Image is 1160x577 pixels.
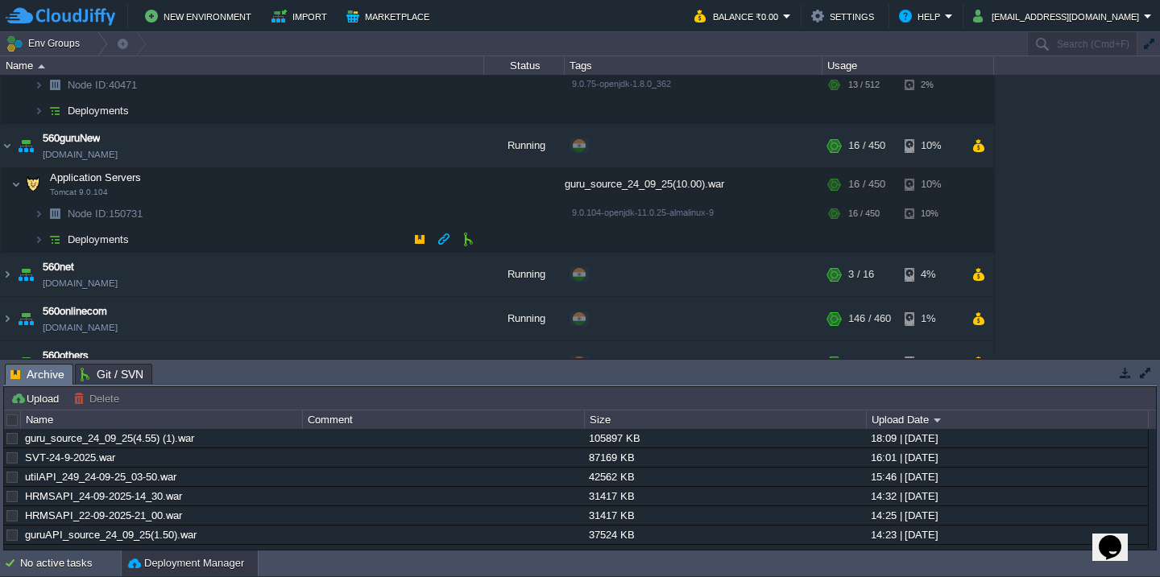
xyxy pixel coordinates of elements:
a: HRMSAPI_22-09-2025-21_00.war [25,509,182,521]
a: 560guruNew [43,130,100,146]
img: AMDAwAAAACH5BAEAAAAALAAAAAABAAEAAAICRAEAOw== [34,72,43,97]
div: 18:09 | [DATE] [867,429,1147,447]
div: 20 / 160 [848,341,885,385]
button: Help [899,6,945,26]
a: utilAPI_249_24-09-25_03-50.war [25,471,176,483]
iframe: chat widget [1092,513,1144,561]
div: 146 / 460 [848,297,891,340]
button: Deployment Manager [128,555,244,571]
a: Node ID:40471 [66,78,139,92]
a: Deployments [66,233,131,246]
a: 560onlinecom [43,303,107,319]
span: 9.0.104-openjdk-11.0.25-almalinux-9 [572,208,714,217]
div: Upload Date [868,410,1148,429]
div: 14:32 | [DATE] [867,487,1147,505]
div: 37462 KB [585,545,865,563]
div: No active tasks [20,550,121,576]
a: 560net [43,259,74,275]
div: 10% [905,168,957,200]
a: HRMSAPI_24-09-2025-14_30.war [25,490,182,502]
img: AMDAwAAAACH5BAEAAAAALAAAAAABAAEAAAICRAEAOw== [22,168,44,200]
div: 14:23 | [DATE] [867,525,1147,544]
div: Tags [565,56,822,75]
img: AMDAwAAAACH5BAEAAAAALAAAAAABAAEAAAICRAEAOw== [11,168,21,200]
img: AMDAwAAAACH5BAEAAAAALAAAAAABAAEAAAICRAEAOw== [34,227,43,252]
div: 37524 KB [585,525,865,544]
div: 13 / 512 [848,72,880,97]
a: [DOMAIN_NAME] [43,146,118,163]
div: 16 / 450 [848,201,880,226]
div: 1% [905,341,957,385]
img: AMDAwAAAACH5BAEAAAAALAAAAAABAAEAAAICRAEAOw== [14,124,37,167]
a: Node ID:150731 [66,207,145,220]
button: Env Groups [6,32,85,55]
img: AMDAwAAAACH5BAEAAAAALAAAAAABAAEAAAICRAEAOw== [1,341,14,385]
img: AMDAwAAAACH5BAEAAAAALAAAAAABAAEAAAICRAEAOw== [43,98,66,123]
img: AMDAwAAAACH5BAEAAAAALAAAAAABAAEAAAICRAEAOw== [1,297,14,340]
span: Tomcat 9.0.104 [50,188,108,197]
button: Settings [811,6,879,26]
div: 15:46 | [DATE] [867,468,1147,486]
div: guru_source_24_09_25(10.00).war [565,168,822,200]
a: guruAPI_source_15_09_22-10-00(Main).war [25,548,229,560]
div: 13:47 | [DATE] [867,545,1147,563]
div: 16 / 450 [848,124,885,167]
button: Upload [10,391,64,406]
img: CloudJiffy [6,6,115,27]
div: Usage [823,56,993,75]
button: [EMAIL_ADDRESS][DOMAIN_NAME] [973,6,1144,26]
div: Status [485,56,564,75]
a: [DOMAIN_NAME] [43,319,118,336]
span: Archive [10,365,64,385]
span: Git / SVN [81,365,143,384]
span: 9.0.75-openjdk-1.8.0_362 [572,79,671,89]
img: AMDAwAAAACH5BAEAAAAALAAAAAABAAEAAAICRAEAOw== [43,72,66,97]
div: Running [484,341,565,385]
img: AMDAwAAAACH5BAEAAAAALAAAAAABAAEAAAICRAEAOw== [14,341,37,385]
div: Name [2,56,483,75]
span: Application Servers [48,171,143,184]
div: Running [484,124,565,167]
a: guru_source_24_09_25(4.55) (1).war [25,432,194,444]
img: AMDAwAAAACH5BAEAAAAALAAAAAABAAEAAAICRAEAOw== [43,201,66,226]
div: 2% [905,72,957,97]
button: Import [271,6,332,26]
button: Balance ₹0.00 [694,6,783,26]
img: AMDAwAAAACH5BAEAAAAALAAAAAABAAEAAAICRAEAOw== [14,297,37,340]
a: Deployments [66,104,131,117]
div: 16 / 450 [848,168,885,200]
div: 1% [905,297,957,340]
a: guruAPI_source_24_09_25(1.50).war [25,529,197,541]
div: 31417 KB [585,506,865,525]
button: New Environment [145,6,256,26]
button: Marketplace [346,6,434,26]
span: 40471 [66,78,139,92]
img: AMDAwAAAACH5BAEAAAAALAAAAAABAAEAAAICRAEAOw== [1,253,14,296]
img: AMDAwAAAACH5BAEAAAAALAAAAAABAAEAAAICRAEAOw== [43,227,66,252]
div: 10% [905,201,957,226]
div: Running [484,253,565,296]
img: AMDAwAAAACH5BAEAAAAALAAAAAABAAEAAAICRAEAOw== [34,98,43,123]
span: Node ID: [68,79,109,91]
img: AMDAwAAAACH5BAEAAAAALAAAAAABAAEAAAICRAEAOw== [1,124,14,167]
div: Comment [304,410,584,429]
a: Application ServersTomcat 9.0.104 [48,171,143,183]
a: SVT-24-9-2025.war [25,451,115,464]
span: Node ID: [68,208,109,220]
div: 3 / 16 [848,253,874,296]
img: AMDAwAAAACH5BAEAAAAALAAAAAABAAEAAAICRAEAOw== [38,64,45,68]
div: Size [586,410,866,429]
div: 42562 KB [585,468,865,486]
div: 16:01 | [DATE] [867,448,1147,467]
button: Delete [73,391,124,406]
div: 105897 KB [585,429,865,447]
a: 560others [43,348,89,364]
a: [DOMAIN_NAME] [43,275,118,291]
img: AMDAwAAAACH5BAEAAAAALAAAAAABAAEAAAICRAEAOw== [34,201,43,226]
